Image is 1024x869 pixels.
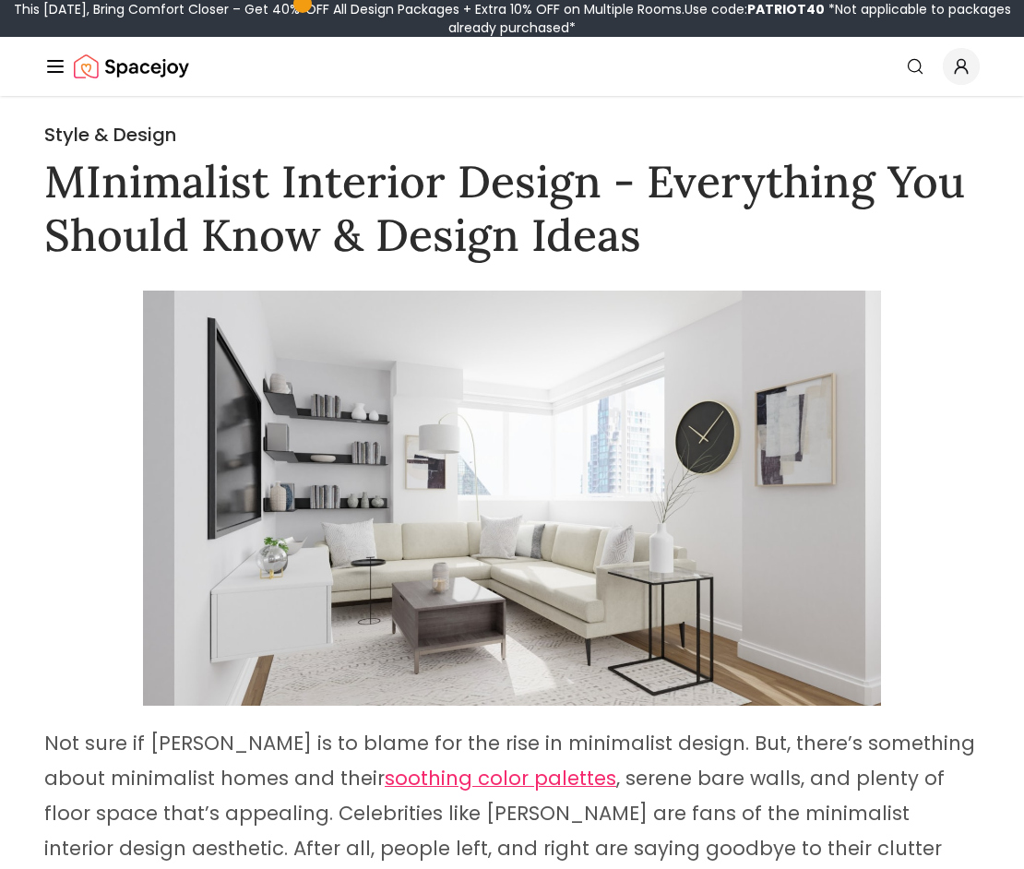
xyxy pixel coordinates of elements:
a: Spacejoy [74,48,189,85]
a: soothing color palettes [385,767,616,792]
img: Minimalist Home [143,291,881,706]
span: soothing color palettes [385,765,616,792]
nav: Global [44,37,980,96]
h1: MInimalist Interior Design - Everything You Should Know & Design Ideas [44,155,980,261]
img: Spacejoy Logo [74,48,189,85]
span: Not sure if [PERSON_NAME] is to blame for the rise in minimalist design. But, there’s something a... [44,730,975,792]
h2: Style & Design [44,122,980,148]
